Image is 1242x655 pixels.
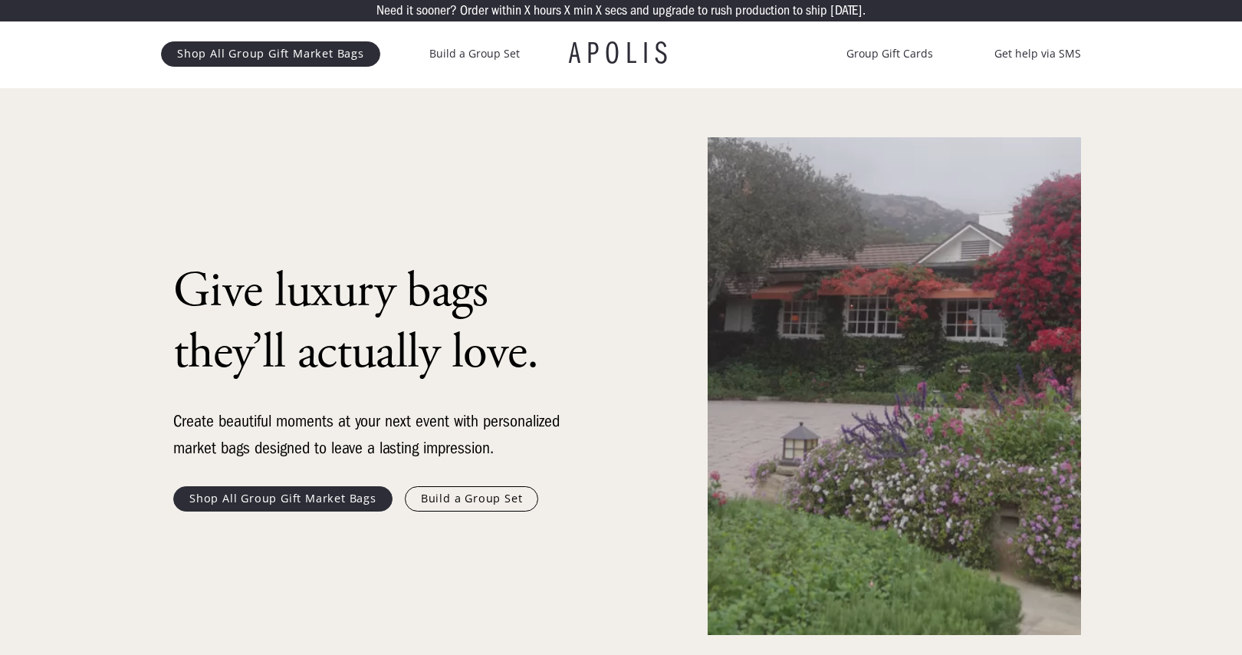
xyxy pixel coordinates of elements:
[564,4,570,18] p: X
[994,44,1081,63] a: Get help via SMS
[173,486,393,511] a: Shop All Group Gift Market Bags
[173,261,572,383] h1: Give luxury bags they’ll actually love.
[429,44,520,63] a: Build a Group Set
[534,4,561,18] p: hours
[846,44,933,63] a: Group Gift Cards
[524,4,531,18] p: X
[173,408,572,462] div: Create beautiful moments at your next event with personalized market bags designed to leave a las...
[569,38,673,69] a: APOLIS
[596,4,602,18] p: X
[630,4,866,18] p: and upgrade to rush production to ship [DATE].
[605,4,627,18] p: secs
[161,41,380,66] a: Shop All Group Gift Market Bags
[376,4,521,18] p: Need it sooner? Order within
[405,486,539,511] a: Build a Group Set
[573,4,593,18] p: min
